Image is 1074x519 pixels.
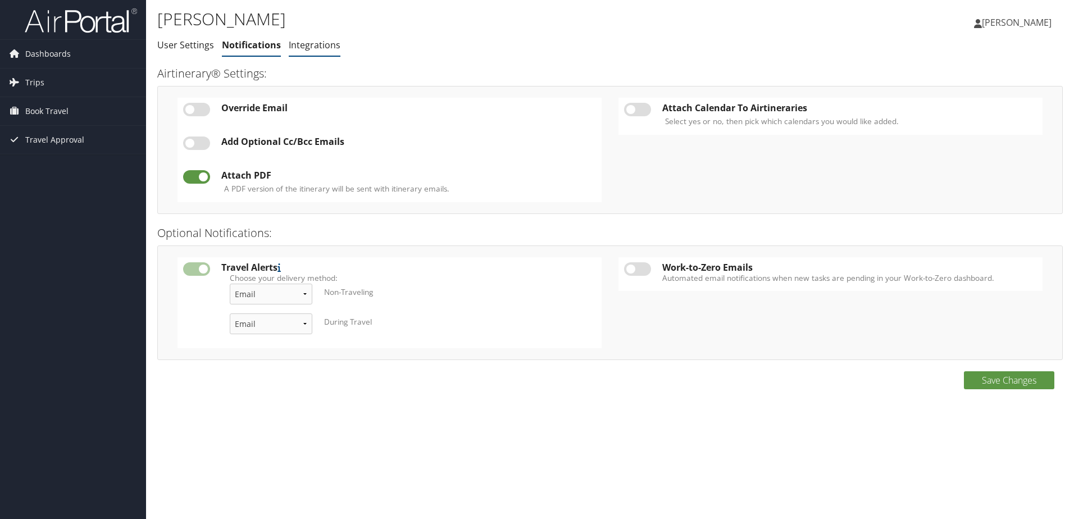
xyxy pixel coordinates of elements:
[662,272,1037,284] label: Automated email notifications when new tasks are pending in your Work-to-Zero dashboard.
[230,272,588,284] label: Choose your delivery method:
[662,103,1037,113] div: Attach Calendar To Airtineraries
[974,6,1063,39] a: [PERSON_NAME]
[25,40,71,68] span: Dashboards
[157,225,1063,241] h3: Optional Notifications:
[662,262,1037,272] div: Work-to-Zero Emails
[25,7,137,34] img: airportal-logo.png
[25,126,84,154] span: Travel Approval
[157,39,214,51] a: User Settings
[221,262,596,272] div: Travel Alerts
[25,97,69,125] span: Book Travel
[157,66,1063,81] h3: Airtinerary® Settings:
[224,183,449,194] label: A PDF version of the itinerary will be sent with itinerary emails.
[324,286,373,298] label: Non-Traveling
[289,39,340,51] a: Integrations
[157,7,761,31] h1: [PERSON_NAME]
[222,39,281,51] a: Notifications
[221,136,596,147] div: Add Optional Cc/Bcc Emails
[982,16,1052,29] span: [PERSON_NAME]
[665,116,899,127] label: Select yes or no, then pick which calendars you would like added.
[221,103,596,113] div: Override Email
[964,371,1054,389] button: Save Changes
[221,170,596,180] div: Attach PDF
[324,316,372,327] label: During Travel
[25,69,44,97] span: Trips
